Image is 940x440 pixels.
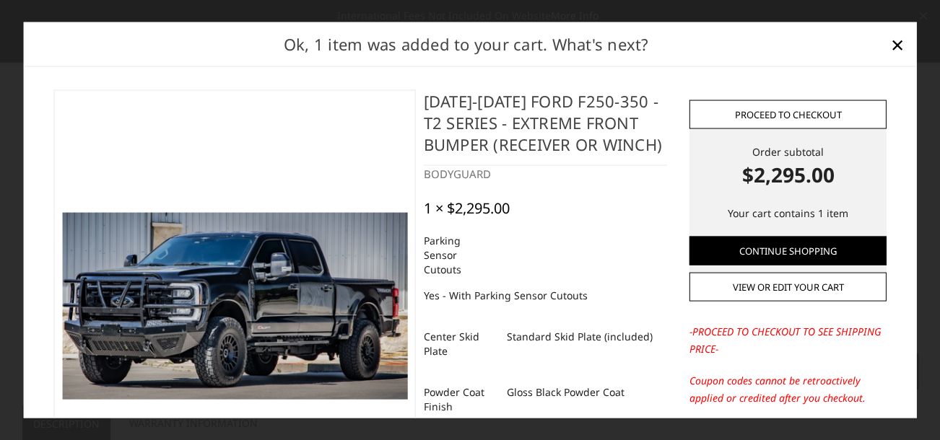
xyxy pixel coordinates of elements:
[689,372,886,407] p: Coupon codes cannot be retroactively applied or credited after you checkout.
[506,379,624,405] dd: Gloss Black Powder Coat
[689,144,886,189] div: Order subtotal
[423,379,495,420] dt: Powder Coat Finish
[689,323,886,358] p: -PROCEED TO CHECKOUT TO SEE SHIPPING PRICE-
[689,204,886,221] p: Your cart contains 1 item
[689,273,886,302] a: View or edit your cart
[62,212,407,399] img: 2023-2026 Ford F250-350 - T2 Series - Extreme Front Bumper (receiver or winch)
[689,236,886,265] a: Continue Shopping
[891,28,904,59] span: ×
[423,165,666,182] div: BODYGUARD
[423,89,666,165] h4: [DATE]-[DATE] Ford F250-350 - T2 Series - Extreme Front Bumper (receiver or winch)
[689,159,886,189] strong: $2,295.00
[46,32,886,56] h2: Ok, 1 item was added to your cart. What's next?
[423,283,587,309] dd: Yes - With Parking Sensor Cutouts
[423,228,495,283] dt: Parking Sensor Cutouts
[423,324,495,364] dt: Center Skid Plate
[423,200,509,217] div: 1 × $2,295.00
[506,324,652,350] dd: Standard Skid Plate (included)
[886,32,909,56] a: Close
[868,371,940,440] iframe: Chat Widget
[689,100,886,128] a: Proceed to checkout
